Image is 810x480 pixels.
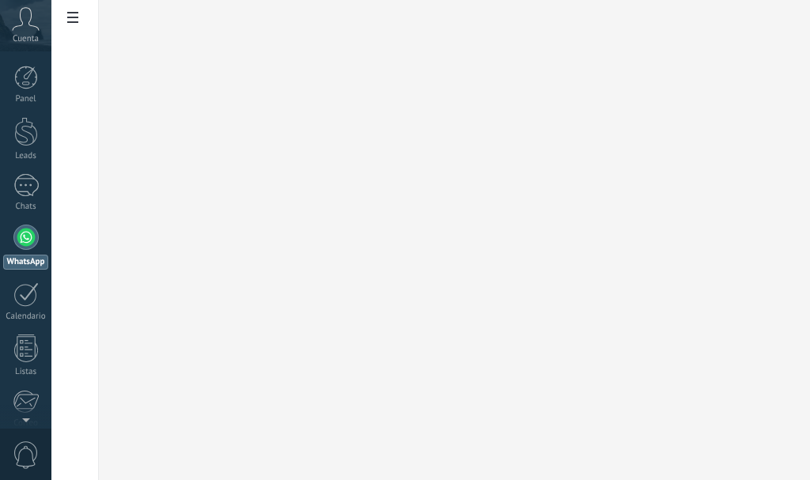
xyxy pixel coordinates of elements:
[3,94,49,104] div: Panel
[3,312,49,322] div: Calendario
[13,34,39,44] span: Cuenta
[3,255,48,270] div: WhatsApp
[3,367,49,377] div: Listas
[3,151,49,161] div: Leads
[3,202,49,212] div: Chats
